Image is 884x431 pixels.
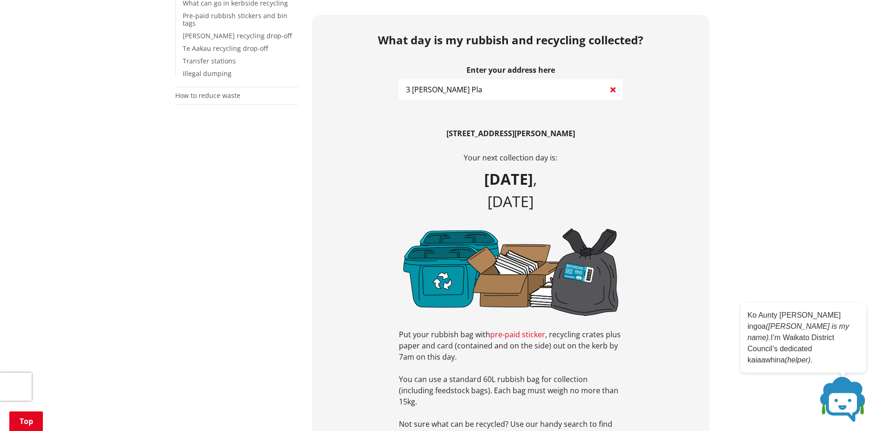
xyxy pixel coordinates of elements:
label: Enter your address here [399,66,623,75]
b: [STREET_ADDRESS][PERSON_NAME] [446,128,575,139]
h2: What day is my rubbish and recycling collected? [319,34,702,47]
p: You can use a standard 60L rubbish bag for collection (including feedstock bags). Each bag must w... [399,374,623,407]
a: [PERSON_NAME] recycling drop-off [183,31,292,40]
a: Transfer stations [183,56,236,65]
span: [DATE] [487,191,534,211]
p: Your next collection day is: [399,152,623,163]
b: [DATE] [484,169,533,189]
a: Pre-paid rubbish stickers and bin tags [183,11,288,28]
p: Ko Aunty [PERSON_NAME] ingoa I’m Waikato District Council’s dedicated kaiaawhina . [747,310,859,366]
em: (helper) [785,356,810,364]
input: e.g. Duke Street NGARUAWAHIA [399,79,623,100]
p: Put your rubbish bag with , recycling crates plus paper and card (contained and on the side) out ... [399,329,623,362]
a: Illegal dumping [183,69,232,78]
p: , [399,168,623,213]
a: Te Aakau recycling drop-off [183,44,268,53]
a: Top [9,411,43,431]
img: plastic-paper-bag-b.png [399,223,623,320]
a: pre-paid sticker [490,329,545,340]
em: ([PERSON_NAME] is my name). [747,322,849,341]
a: How to reduce waste [175,91,240,100]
